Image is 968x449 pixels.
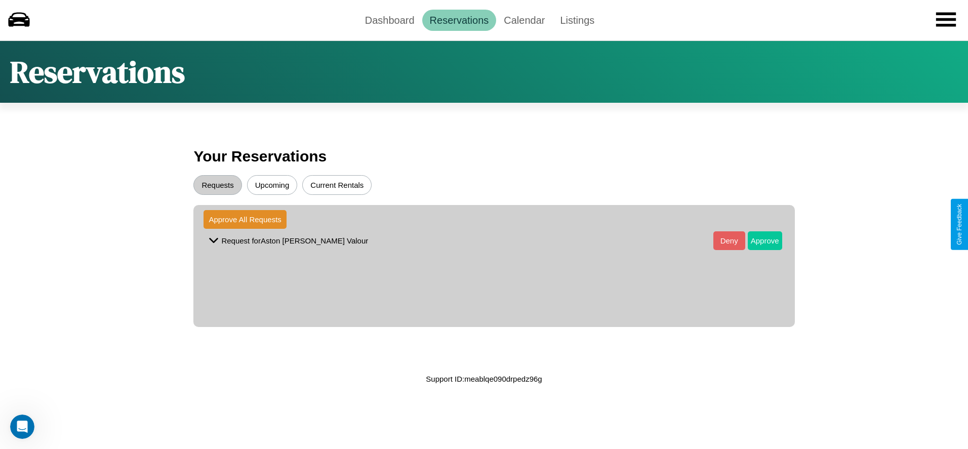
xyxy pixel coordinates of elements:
[247,175,298,195] button: Upcoming
[193,175,241,195] button: Requests
[748,231,782,250] button: Approve
[426,372,542,386] p: Support ID: meablqe090drpedz96g
[956,204,963,245] div: Give Feedback
[552,10,602,31] a: Listings
[10,51,185,93] h1: Reservations
[204,210,286,229] button: Approve All Requests
[496,10,552,31] a: Calendar
[193,143,774,170] h3: Your Reservations
[357,10,422,31] a: Dashboard
[713,231,745,250] button: Deny
[10,415,34,439] iframe: Intercom live chat
[302,175,372,195] button: Current Rentals
[221,234,368,248] p: Request for Aston [PERSON_NAME] Valour
[422,10,497,31] a: Reservations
